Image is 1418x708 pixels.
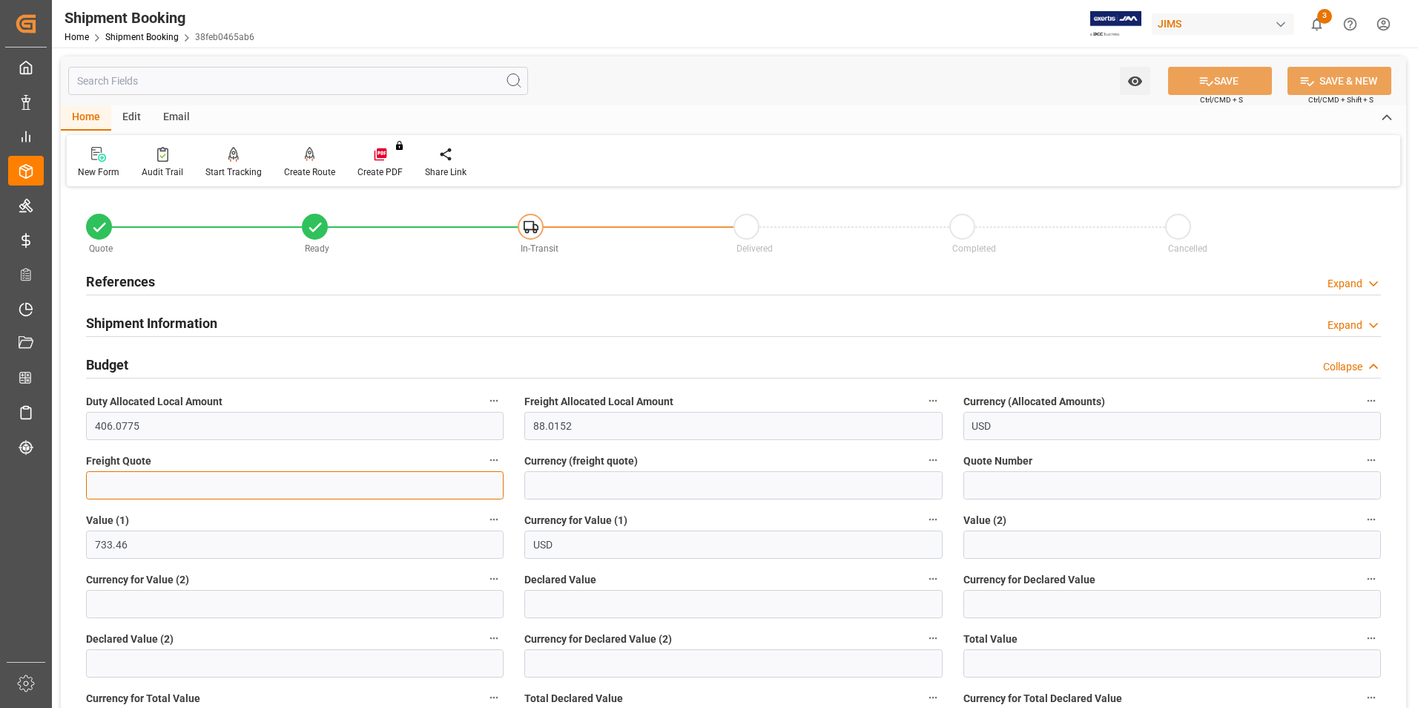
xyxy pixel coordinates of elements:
div: Edit [111,105,152,131]
span: Quote Number [963,453,1032,469]
span: Freight Quote [86,453,151,469]
span: Freight Allocated Local Amount [524,394,673,410]
input: Search Fields [68,67,528,95]
div: Expand [1328,318,1362,333]
div: Shipment Booking [65,7,254,29]
span: Duty Allocated Local Amount [86,394,222,410]
h2: References [86,272,155,292]
button: Value (2) [1362,510,1381,529]
button: Currency (Allocated Amounts) [1362,391,1381,410]
span: Ctrl/CMD + Shift + S [1308,94,1374,105]
span: Currency (freight quote) [524,453,638,469]
button: Declared Value (2) [484,629,504,648]
button: Value (1) [484,510,504,529]
button: SAVE [1168,67,1272,95]
span: Completed [952,243,996,254]
span: Cancelled [1168,243,1207,254]
span: Total Declared Value [524,691,623,707]
span: Value (2) [963,513,1006,528]
span: Quote [89,243,113,254]
button: open menu [1120,67,1150,95]
div: Expand [1328,276,1362,292]
button: Currency for Total Declared Value [1362,688,1381,707]
span: Currency for Declared Value (2) [524,632,672,647]
button: Currency for Total Value [484,688,504,707]
span: Delivered [736,243,773,254]
div: Share Link [425,165,466,179]
button: Currency for Declared Value [1362,569,1381,589]
button: Freight Quote [484,450,504,470]
span: Declared Value (2) [86,632,174,647]
span: Currency for Total Value [86,691,200,707]
button: Quote Number [1362,450,1381,470]
div: Home [61,105,111,131]
span: Currency for Value (1) [524,513,627,528]
button: Currency for Value (2) [484,569,504,589]
button: Total Value [1362,629,1381,648]
button: SAVE & NEW [1287,67,1391,95]
a: Shipment Booking [105,32,179,42]
div: Email [152,105,201,131]
span: Currency for Total Declared Value [963,691,1122,707]
span: In-Transit [521,243,558,254]
img: Exertis%20JAM%20-%20Email%20Logo.jpg_1722504956.jpg [1090,11,1141,37]
h2: Budget [86,355,128,375]
div: Collapse [1323,359,1362,375]
span: Value (1) [86,513,129,528]
button: Declared Value [923,569,943,589]
span: Currency for Value (2) [86,572,189,588]
span: Currency for Declared Value [963,572,1095,588]
button: Currency (freight quote) [923,450,943,470]
div: New Form [78,165,119,179]
button: Currency for Declared Value (2) [923,629,943,648]
button: Duty Allocated Local Amount [484,391,504,410]
div: Start Tracking [205,165,262,179]
button: Currency for Value (1) [923,510,943,529]
span: Declared Value [524,572,596,588]
span: Ctrl/CMD + S [1200,94,1243,105]
div: Audit Trail [142,165,183,179]
span: Total Value [963,632,1018,647]
a: Home [65,32,89,42]
span: Currency (Allocated Amounts) [963,394,1105,410]
button: Freight Allocated Local Amount [923,391,943,410]
button: Total Declared Value [923,688,943,707]
div: Create Route [284,165,335,179]
h2: Shipment Information [86,313,217,333]
span: Ready [305,243,329,254]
